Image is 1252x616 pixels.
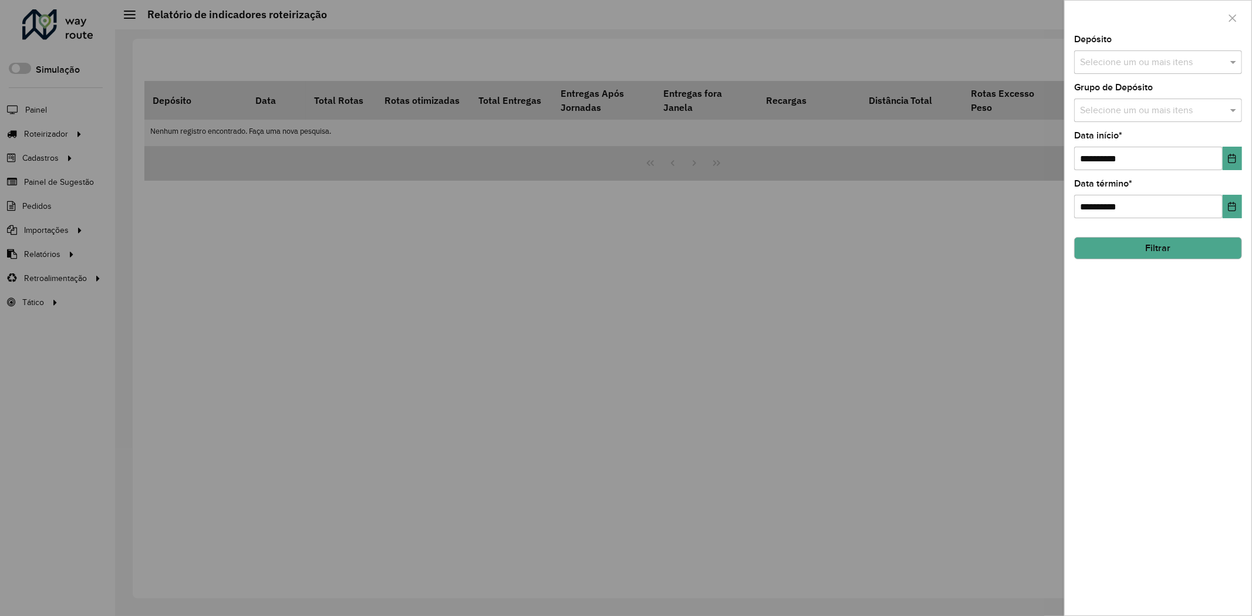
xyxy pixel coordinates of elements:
[1074,177,1132,191] label: Data término
[1074,32,1112,46] label: Depósito
[1223,195,1242,218] button: Choose Date
[1074,237,1242,259] button: Filtrar
[1223,147,1242,170] button: Choose Date
[1074,80,1153,94] label: Grupo de Depósito
[1074,128,1122,143] label: Data início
